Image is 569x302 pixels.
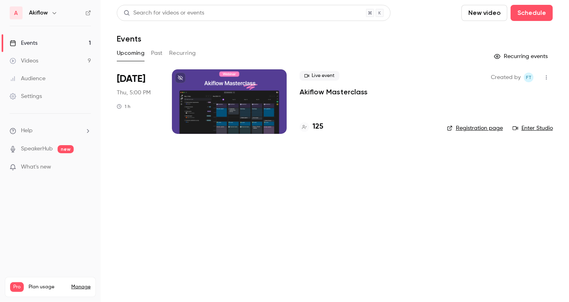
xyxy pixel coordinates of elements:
span: What's new [21,163,51,171]
span: Help [21,127,33,135]
li: help-dropdown-opener [10,127,91,135]
button: Schedule [511,5,553,21]
h6: Akiflow [29,9,48,17]
span: A [14,9,18,17]
div: Events [10,39,37,47]
span: FT [526,73,532,82]
div: Audience [10,75,46,83]
span: new [58,145,74,153]
span: Plan usage [29,284,66,290]
button: Past [151,47,163,60]
div: 1 h [117,103,130,110]
button: Recurring [169,47,196,60]
span: Thu, 5:00 PM [117,89,151,97]
h4: 125 [312,121,323,132]
h1: Events [117,34,141,44]
a: Akiflow Masterclass [300,87,368,97]
iframe: Noticeable Trigger [81,164,91,171]
span: [DATE] [117,73,145,85]
a: Registration page [447,124,503,132]
span: Created by [491,73,521,82]
span: Francesco Tai Bernardelli [524,73,534,82]
div: Search for videos or events [124,9,204,17]
button: Upcoming [117,47,145,60]
div: Settings [10,92,42,100]
a: SpeakerHub [21,145,53,153]
a: Enter Studio [513,124,553,132]
button: Recurring events [490,50,553,63]
div: Videos [10,57,38,65]
a: 125 [300,121,323,132]
button: New video [461,5,507,21]
span: Pro [10,282,24,292]
div: Sep 18 Thu, 5:00 PM (Europe/Madrid) [117,69,159,134]
span: Live event [300,71,339,81]
a: Manage [71,284,91,290]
